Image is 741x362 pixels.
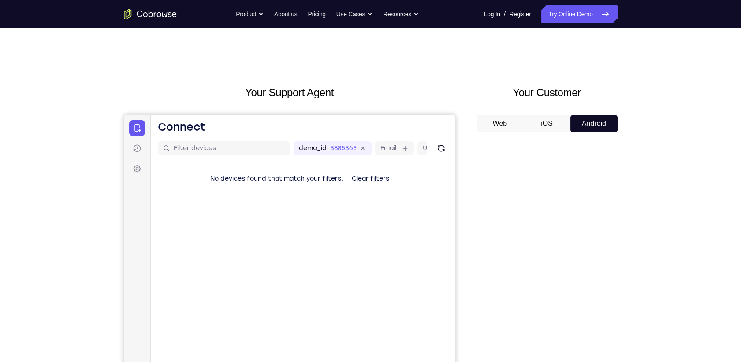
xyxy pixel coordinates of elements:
button: Use Cases [336,5,372,23]
h2: Your Customer [477,85,618,101]
a: Register [509,5,531,23]
a: Pricing [308,5,325,23]
a: Log In [484,5,500,23]
button: 6-digit code [153,266,206,283]
a: Try Online Demo [541,5,617,23]
span: / [504,9,506,19]
a: About us [274,5,297,23]
button: Web [477,115,524,132]
button: Product [236,5,264,23]
button: Clear filters [221,55,272,73]
button: Resources [383,5,419,23]
button: Android [570,115,618,132]
button: iOS [523,115,570,132]
span: No devices found that match your filters. [86,60,219,68]
a: Go to the home page [124,9,177,19]
h2: Your Support Agent [124,85,455,101]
